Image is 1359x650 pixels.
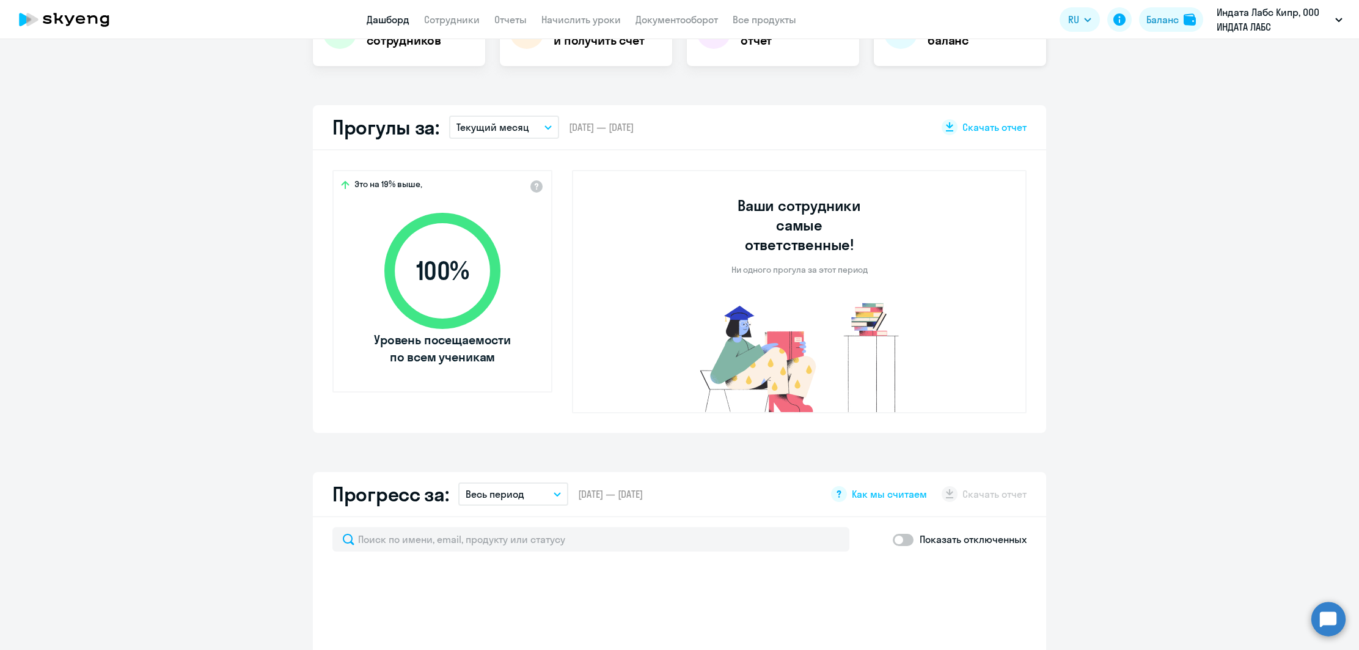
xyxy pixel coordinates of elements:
p: Ни одного прогула за этот период [731,264,868,275]
a: Все продукты [733,13,796,26]
h2: Прогулы за: [332,115,439,139]
span: Скачать отчет [962,120,1027,134]
span: Это на 19% выше, [354,179,422,193]
button: Текущий месяц [449,116,559,139]
button: Индата Лабс Кипр, ООО ИНДАТА ЛАБС [1211,5,1349,34]
button: Весь период [458,482,568,506]
span: 100 % [372,256,513,286]
a: Начислить уроки [541,13,621,26]
img: balance [1184,13,1196,26]
span: RU [1068,12,1079,27]
span: [DATE] — [DATE] [578,487,643,501]
a: Документооборот [636,13,718,26]
p: Показать отключенных [920,532,1027,547]
div: Баланс [1146,12,1179,27]
button: RU [1060,7,1100,32]
span: [DATE] — [DATE] [569,120,634,134]
input: Поиск по имени, email, продукту или статусу [332,527,849,552]
span: Уровень посещаемости по всем ученикам [372,331,513,366]
img: no-truants [677,300,922,412]
p: Индата Лабс Кипр, ООО ИНДАТА ЛАБС [1217,5,1330,34]
h3: Ваши сотрудники самые ответственные! [721,196,878,254]
a: Дашборд [367,13,409,26]
button: Балансbalance [1139,7,1203,32]
span: Как мы считаем [852,487,927,501]
h2: Прогресс за: [332,482,449,506]
a: Отчеты [494,13,527,26]
p: Весь период [466,487,524,501]
p: Текущий месяц [456,120,529,135]
a: Сотрудники [424,13,480,26]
